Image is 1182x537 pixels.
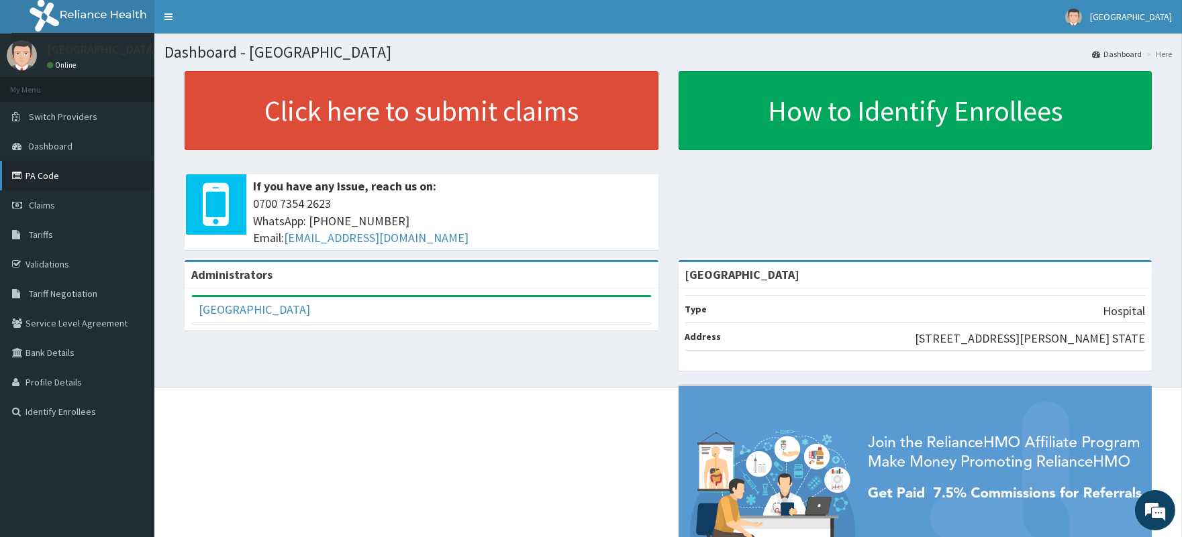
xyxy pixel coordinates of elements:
b: If you have any issue, reach us on: [253,178,436,194]
b: Address [685,331,722,343]
div: Minimize live chat window [220,7,252,39]
a: [EMAIL_ADDRESS][DOMAIN_NAME] [284,230,469,245]
strong: [GEOGRAPHIC_DATA] [685,267,800,282]
span: Dashboard [29,140,72,152]
span: Tariff Negotiation [29,288,97,300]
p: [STREET_ADDRESS][PERSON_NAME] STATE [915,330,1145,347]
b: Type [685,303,707,315]
img: User Image [7,40,37,70]
textarea: Type your message and hit 'Enter' [7,366,256,413]
a: How to Identify Enrollees [679,71,1152,150]
div: Chat with us now [70,75,226,93]
span: We're online! [78,169,185,304]
img: User Image [1065,9,1082,25]
span: 0700 7354 2623 WhatsApp: [PHONE_NUMBER] Email: [253,195,652,247]
a: Click here to submit claims [185,71,658,150]
a: [GEOGRAPHIC_DATA] [199,302,310,317]
span: [GEOGRAPHIC_DATA] [1090,11,1172,23]
li: Here [1143,48,1172,60]
img: d_794563401_company_1708531726252_794563401 [25,67,54,101]
span: Tariffs [29,229,53,241]
p: Hospital [1103,302,1145,320]
b: Administrators [191,267,273,282]
span: Claims [29,199,55,211]
a: Online [47,60,79,70]
span: Switch Providers [29,111,97,123]
h1: Dashboard - [GEOGRAPHIC_DATA] [164,44,1172,61]
p: [GEOGRAPHIC_DATA] [47,44,158,56]
a: Dashboard [1092,48,1142,60]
